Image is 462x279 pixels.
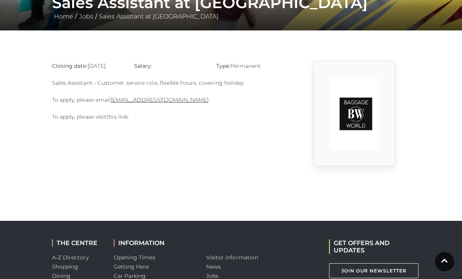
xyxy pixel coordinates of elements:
strong: Closing date: [52,62,87,69]
a: [EMAIL_ADDRESS][DOMAIN_NAME] [111,96,208,103]
a: Shopping [52,263,79,270]
a: Join Our Newsletter [329,263,418,278]
a: Jobs [77,13,95,20]
p: [DATE] [52,61,123,71]
strong: Type: [216,62,230,69]
a: this link [106,113,128,120]
p: To apply, please visit . [52,112,287,121]
h2: INFORMATION [114,239,195,247]
a: Home [52,13,75,20]
a: A-Z Directory [52,254,89,261]
a: Getting Here [114,263,149,270]
a: Sales Assistant at [GEOGRAPHIC_DATA] [97,13,220,20]
p: Permanent [216,61,287,71]
p: To apply, please email . [52,95,287,104]
a: News [206,263,221,270]
a: Opening Times [114,254,155,261]
h2: GET OFFERS AND UPDATES [329,239,410,254]
a: Visitor information [206,254,259,261]
p: Sales Assistant - Customer service role, flexible hours, covering holiday [52,78,287,87]
h2: THE CENTRE [52,239,102,247]
strong: Salary: [134,62,152,69]
img: 8bY9_1697533926_5CHW.png [329,77,379,150]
